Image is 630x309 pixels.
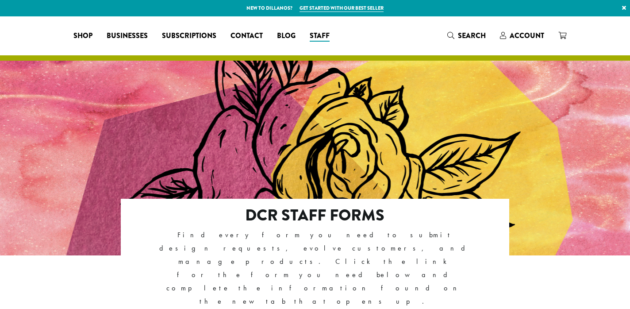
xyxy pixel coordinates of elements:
span: Shop [73,31,92,42]
span: Contact [230,31,263,42]
span: Businesses [107,31,148,42]
span: Search [458,31,486,41]
span: Account [510,31,544,41]
a: Staff [303,29,337,43]
a: Search [440,28,493,43]
span: Subscriptions [162,31,216,42]
span: Staff [310,31,330,42]
h2: DCR Staff Forms [159,206,471,225]
span: Blog [277,31,296,42]
a: Get started with our best seller [300,4,384,12]
a: Shop [66,29,100,43]
p: Find every form you need to submit design requests, evolve customers, and manage products. Click ... [159,228,471,308]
